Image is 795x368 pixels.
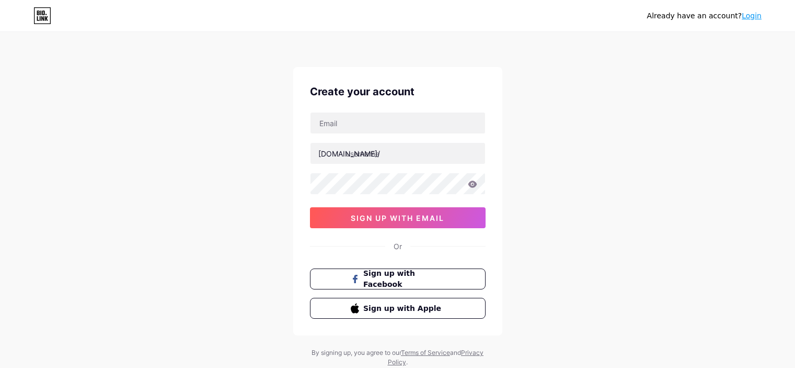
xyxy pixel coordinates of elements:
[310,269,486,289] button: Sign up with Facebook
[363,303,444,314] span: Sign up with Apple
[647,10,762,21] div: Already have an account?
[310,207,486,228] button: sign up with email
[310,113,485,133] input: Email
[363,268,444,290] span: Sign up with Facebook
[318,148,380,159] div: [DOMAIN_NAME]/
[310,143,485,164] input: username
[351,214,444,222] span: sign up with email
[742,12,762,20] a: Login
[394,241,402,252] div: Or
[401,349,450,356] a: Terms of Service
[309,348,487,367] div: By signing up, you agree to our and .
[310,298,486,319] button: Sign up with Apple
[310,84,486,99] div: Create your account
